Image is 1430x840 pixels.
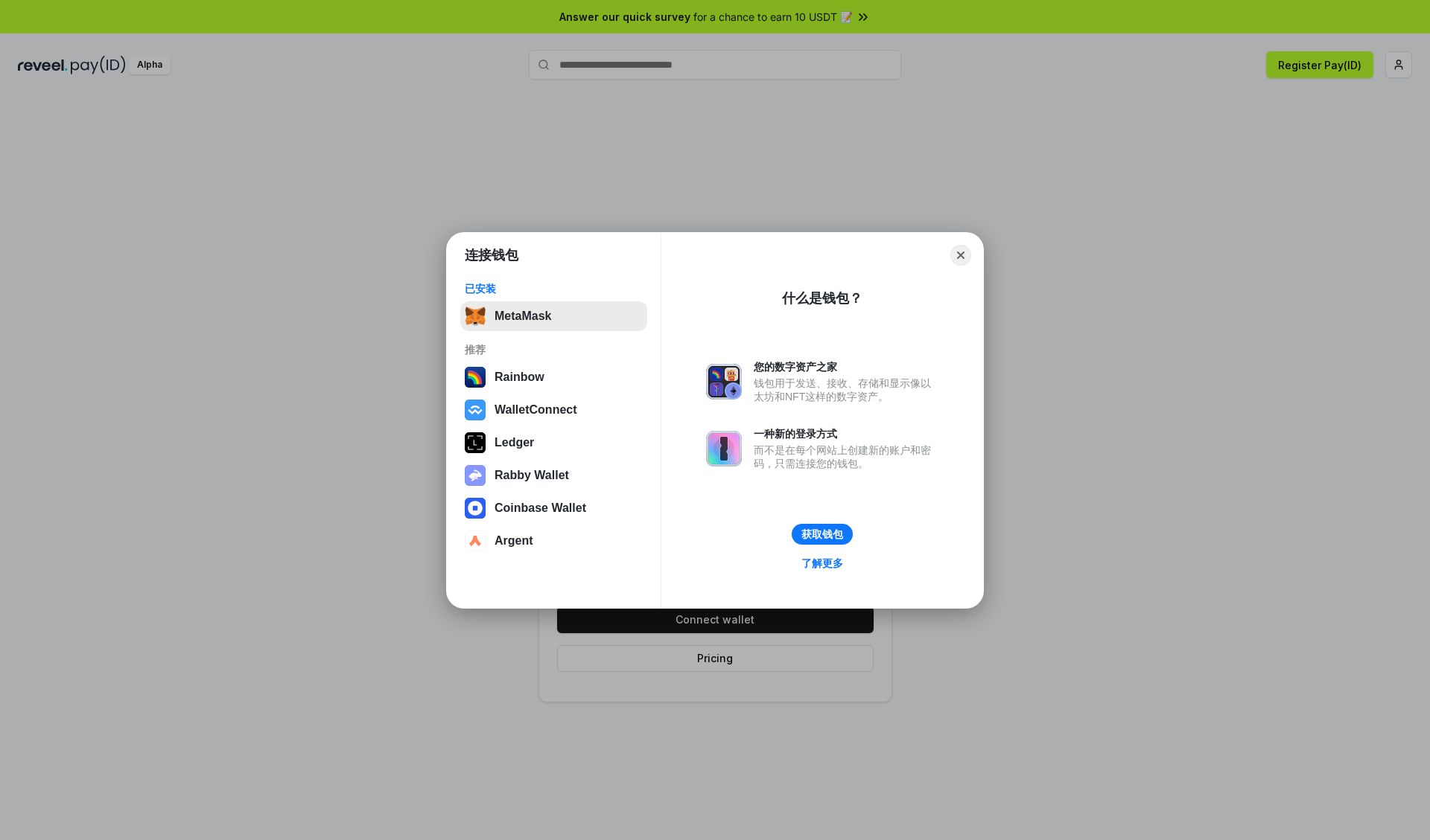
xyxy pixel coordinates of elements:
[465,465,486,486] img: svg+xml,%3Csvg%20xmlns%3D%22http%3A%2F%2Fwww.w3.org%2F2000%2Fsvg%22%20fill%3D%22none%22%20viewBox...
[460,428,647,458] button: Ledger
[754,360,938,373] div: 您的数字资产之家
[495,310,551,323] div: MetaMask
[460,362,647,392] button: Rainbow
[495,501,586,515] div: Coinbase Wallet
[460,461,647,490] button: Rabby Wallet
[460,526,647,556] button: Argent
[495,403,577,417] div: WalletConnect
[460,395,647,425] button: WalletConnect
[495,436,534,449] div: Ledger
[754,376,938,403] div: 钱包用于发送、接收、存储和显示像以太坊和NFT这样的数字资产。
[465,530,486,551] img: svg+xml,%3Csvg%20width%3D%2228%22%20height%3D%2228%22%20viewBox%3D%220%200%2028%2028%22%20fill%3D...
[792,554,852,573] a: 了解更多
[801,557,843,570] div: 了解更多
[460,301,647,331] button: MetaMask
[465,498,486,519] img: svg+xml,%3Csvg%20width%3D%2228%22%20height%3D%2228%22%20viewBox%3D%220%200%2028%2028%22%20fill%3D...
[801,528,843,541] div: 获取钱包
[495,371,544,384] div: Rainbow
[465,343,643,356] div: 推荐
[465,282,643,295] div: 已安装
[465,367,486,388] img: svg+xml,%3Csvg%20width%3D%22120%22%20height%3D%22120%22%20viewBox%3D%220%200%20120%20120%22%20fil...
[465,306,486,327] img: svg+xml,%3Csvg%20fill%3D%22none%22%20height%3D%2233%22%20viewBox%3D%220%200%2035%2033%22%20width%...
[792,524,853,545] button: 获取钱包
[495,469,569,482] div: Rabby Wallet
[465,432,486,453] img: svg+xml,%3Csvg%20xmlns%3D%22http%3A%2F%2Fwww.w3.org%2F2000%2Fsvg%22%20width%3D%2228%22%20height%3...
[706,431,742,467] img: svg+xml,%3Csvg%20xmlns%3D%22http%3A%2F%2Fwww.w3.org%2F2000%2Fsvg%22%20fill%3D%22none%22%20viewBox...
[950,245,971,266] button: Close
[754,427,938,440] div: 一种新的登录方式
[706,364,742,400] img: svg+xml,%3Csvg%20xmlns%3D%22http%3A%2F%2Fwww.w3.org%2F2000%2Fsvg%22%20fill%3D%22none%22%20viewBox...
[754,443,938,470] div: 而不是在每个网站上创建新的账户和密码，只需连接您的钱包。
[782,289,862,307] div: 什么是钱包？
[460,493,647,523] button: Coinbase Wallet
[465,400,486,420] img: svg+xml,%3Csvg%20width%3D%2228%22%20height%3D%2228%22%20viewBox%3D%220%200%2028%2028%22%20fill%3D...
[495,534,533,548] div: Argent
[465,246,518,264] h1: 连接钱包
